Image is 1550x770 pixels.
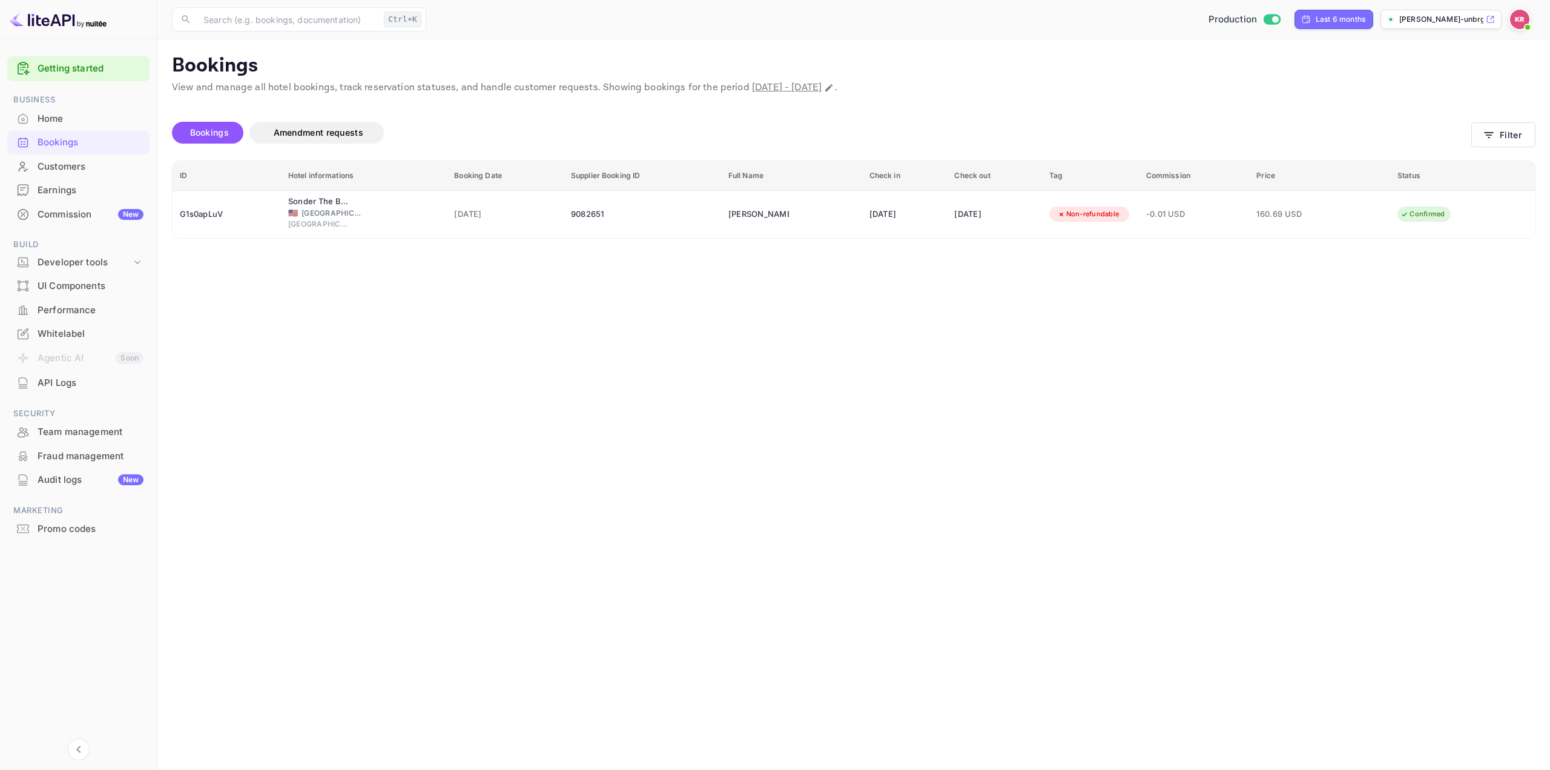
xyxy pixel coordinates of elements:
p: Bookings [172,54,1535,78]
div: Earnings [38,184,143,197]
div: UI Components [38,279,143,293]
a: Getting started [38,62,143,76]
div: Getting started [7,56,150,81]
button: Collapse navigation [68,738,90,760]
span: [DATE] - [DATE] [752,81,822,94]
div: Ctrl+K [384,12,421,27]
img: Kobus Roux [1510,10,1529,29]
div: Audit logsNew [7,468,150,492]
div: [DATE] [869,205,940,224]
button: Change date range [823,82,835,94]
div: Home [38,112,143,126]
span: Business [7,93,150,107]
div: Bookings [38,136,143,150]
span: 160.69 USD [1256,208,1317,221]
th: Supplier Booking ID [564,161,721,191]
div: Switch to Sandbox mode [1204,13,1285,27]
input: Search (e.g. bookings, documentation) [196,7,379,32]
div: Performance [38,304,143,317]
div: G1s0apLuV [180,205,274,224]
div: API Logs [7,371,150,395]
span: Marketing [7,504,150,517]
a: Bookings [7,131,150,153]
a: Customers [7,155,150,178]
a: UI Components [7,274,150,297]
div: CommissionNew [7,203,150,227]
div: Sonder The Boylston [288,196,349,208]
div: account-settings tabs [172,122,1471,144]
table: booking table [173,161,1535,238]
div: API Logs [38,376,143,390]
span: Production [1209,13,1258,27]
span: [GEOGRAPHIC_DATA] [288,219,349,230]
div: Commission [38,208,143,222]
a: Team management [7,420,150,443]
div: 9082651 [571,205,714,224]
div: Developer tools [7,252,150,273]
th: Booking Date [447,161,564,191]
p: View and manage all hotel bookings, track reservation statuses, and handle customer requests. Sho... [172,81,1535,95]
img: LiteAPI logo [10,10,107,29]
a: CommissionNew [7,203,150,225]
span: [DATE] [454,208,556,221]
th: Commission [1139,161,1250,191]
a: Fraud management [7,445,150,467]
a: Audit logsNew [7,468,150,491]
div: UI Components [7,274,150,298]
div: Last 6 months [1316,14,1365,25]
span: Security [7,407,150,420]
div: Team management [38,425,143,439]
div: Confirmed [1393,207,1453,222]
div: Promo codes [7,517,150,541]
span: -0.01 USD [1146,208,1242,221]
th: Price [1249,161,1390,191]
div: New [118,209,143,220]
div: Fraud management [38,450,143,463]
th: Check in [862,161,948,191]
span: Amendment requests [274,127,363,138]
div: Whitelabel [38,327,143,341]
div: Audit logs [38,473,143,487]
span: United States of America [288,209,298,217]
div: New [118,474,143,485]
th: Full Name [721,161,862,191]
a: Earnings [7,179,150,201]
span: Build [7,238,150,251]
div: Earnings [7,179,150,202]
div: Customers [38,160,143,174]
div: Non-refundable [1049,207,1127,222]
th: Hotel informations [281,161,447,191]
div: Home [7,107,150,131]
div: Promo codes [38,522,143,536]
button: Filter [1471,122,1535,147]
p: [PERSON_NAME]-unbrg.[PERSON_NAME]... [1399,14,1483,25]
a: Whitelabel [7,322,150,345]
div: Performance [7,299,150,322]
div: Whitelabel [7,322,150,346]
div: Team management [7,420,150,444]
div: Customers [7,155,150,179]
div: Bookings [7,131,150,154]
th: Check out [947,161,1041,191]
a: Promo codes [7,517,150,540]
a: Home [7,107,150,130]
div: Fraud management [7,445,150,468]
th: ID [173,161,281,191]
div: Developer tools [38,256,131,270]
a: Performance [7,299,150,321]
th: Tag [1042,161,1139,191]
span: Bookings [190,127,229,138]
span: [GEOGRAPHIC_DATA] [302,208,362,219]
th: Status [1390,161,1535,191]
div: Chloe Kenyon [728,205,789,224]
div: [DATE] [954,205,1034,224]
a: API Logs [7,371,150,394]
